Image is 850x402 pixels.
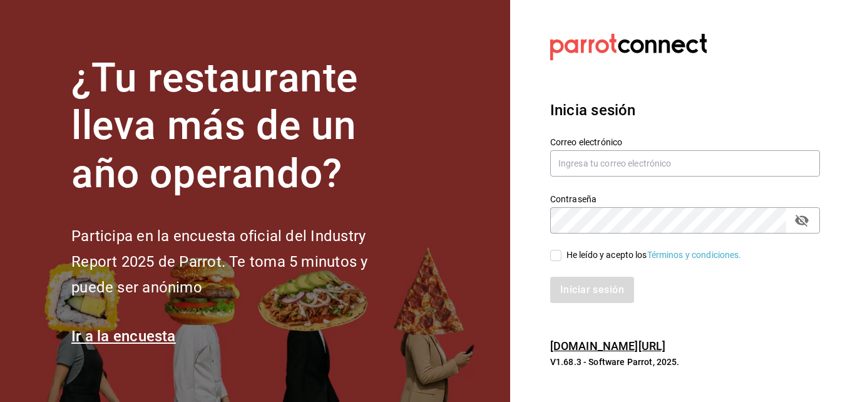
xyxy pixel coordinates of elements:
h3: Inicia sesión [550,99,820,121]
h1: ¿Tu restaurante lleva más de un año operando? [71,54,409,198]
div: He leído y acepto los [566,249,742,262]
a: [DOMAIN_NAME][URL] [550,339,665,353]
p: V1.68.3 - Software Parrot, 2025. [550,356,820,368]
a: Ir a la encuesta [71,327,176,345]
input: Ingresa tu correo electrónico [550,150,820,177]
label: Correo electrónico [550,137,820,146]
h2: Participa en la encuesta oficial del Industry Report 2025 de Parrot. Te toma 5 minutos y puede se... [71,224,409,300]
button: Campo de contraseña [791,210,812,231]
a: Términos y condiciones. [647,250,742,260]
label: Contraseña [550,194,820,203]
